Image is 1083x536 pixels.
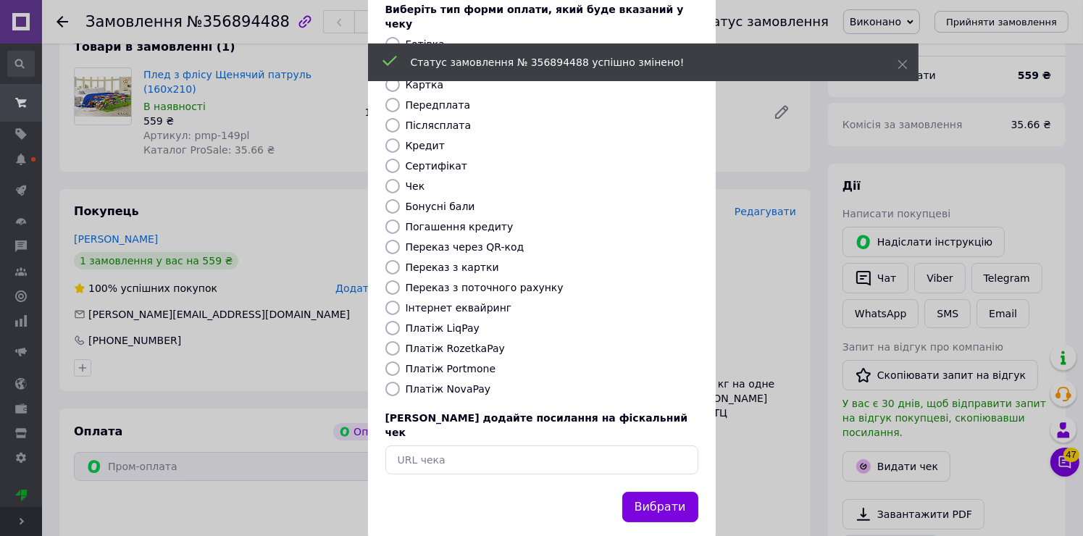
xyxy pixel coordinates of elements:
[406,343,505,354] label: Платіж RozetkaPay
[406,322,480,334] label: Платіж LiqPay
[406,363,496,374] label: Платіж Portmone
[406,282,564,293] label: Переказ з поточного рахунку
[406,261,499,273] label: Переказ з картки
[406,201,475,212] label: Бонусні бали
[406,302,512,314] label: Інтернет еквайринг
[622,492,698,523] button: Вибрати
[406,241,524,253] label: Переказ через QR-код
[406,383,491,395] label: Платіж NovaPay
[385,4,684,30] span: Виберіть тип форми оплати, який буде вказаний у чеку
[406,99,471,111] label: Передплата
[406,180,425,192] label: Чек
[406,221,514,233] label: Погашення кредиту
[406,120,472,131] label: Післясплата
[385,412,688,438] span: [PERSON_NAME] додайте посилання на фіскальний чек
[411,55,861,70] div: Статус замовлення № 356894488 успішно змінено!
[385,445,698,474] input: URL чека
[406,79,444,91] label: Картка
[406,160,468,172] label: Сертифікат
[406,140,445,151] label: Кредит
[406,38,445,50] label: Готівка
